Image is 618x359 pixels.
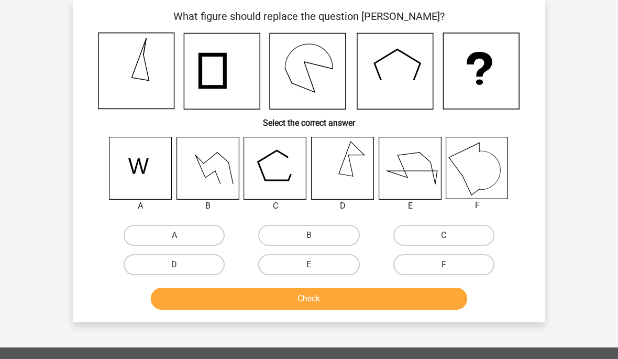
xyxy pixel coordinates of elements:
[90,110,528,128] h6: Select the correct answer
[258,254,359,275] label: E
[236,200,315,212] div: C
[303,200,382,212] div: D
[438,199,517,212] div: F
[371,200,450,212] div: E
[124,225,225,246] label: A
[169,200,248,212] div: B
[101,200,180,212] div: A
[151,288,468,310] button: Check
[393,225,494,246] label: C
[90,8,528,24] p: What figure should replace the question [PERSON_NAME]?
[258,225,359,246] label: B
[124,254,225,275] label: D
[393,254,494,275] label: F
